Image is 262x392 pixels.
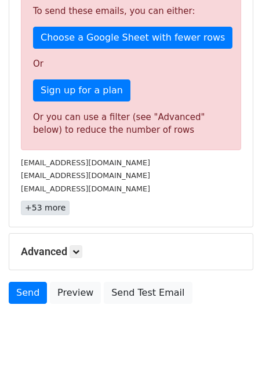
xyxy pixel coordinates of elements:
small: [EMAIL_ADDRESS][DOMAIN_NAME] [21,171,150,180]
div: Or you can use a filter (see "Advanced" below) to reduce the number of rows [33,111,229,137]
a: Sign up for a plan [33,79,130,101]
p: Or [33,58,229,70]
a: Preview [50,282,101,304]
a: +53 more [21,201,70,215]
a: Send Test Email [104,282,192,304]
small: [EMAIL_ADDRESS][DOMAIN_NAME] [21,184,150,193]
small: [EMAIL_ADDRESS][DOMAIN_NAME] [21,158,150,167]
iframe: Chat Widget [204,336,262,392]
a: Send [9,282,47,304]
a: Choose a Google Sheet with fewer rows [33,27,232,49]
h5: Advanced [21,245,241,258]
p: To send these emails, you can either: [33,5,229,17]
